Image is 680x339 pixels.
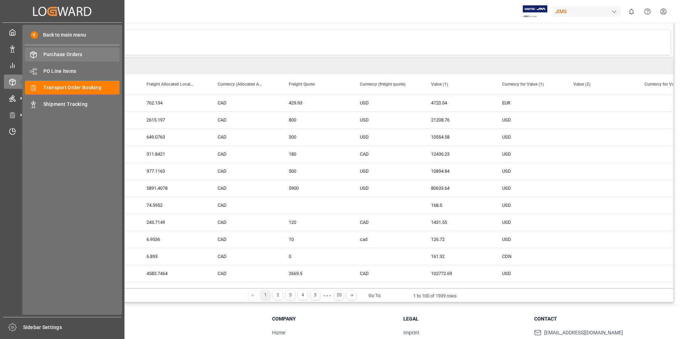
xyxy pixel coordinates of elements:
[138,197,209,214] div: 74.5952
[138,282,209,299] div: 3682.7715
[209,214,280,231] div: CAD
[494,163,565,179] div: USD
[209,180,280,197] div: CAD
[209,129,280,145] div: CAD
[423,231,494,248] div: 126.72
[494,231,565,248] div: USD
[138,129,209,145] div: 649.0763
[47,332,254,338] p: © 2025 Logward. All rights reserved.
[494,197,565,214] div: USD
[351,282,423,299] div: CAD
[273,291,282,300] div: 2
[403,330,419,335] a: Imprint
[280,231,351,248] div: 10
[335,291,344,300] div: 20
[209,95,280,111] div: CAD
[351,112,423,128] div: USD
[423,112,494,128] div: 21208.76
[494,146,565,162] div: USD
[423,265,494,282] div: 102772.69
[423,129,494,145] div: 10554.58
[280,248,351,265] div: 0
[23,324,122,331] span: Sidebar Settings
[138,146,209,162] div: 311.8421
[209,112,280,128] div: CAD
[403,315,526,323] h3: Legal
[423,282,494,299] div: 84833.22
[502,82,544,87] span: Currency for Value (1)
[272,330,285,335] a: Home
[25,48,119,61] a: Purchase Orders
[494,214,565,231] div: USD
[209,282,280,299] div: CAD
[623,4,639,20] button: show 0 new notifications
[25,97,119,111] a: Shipment Tracking
[138,265,209,282] div: 4583.7464
[351,180,423,197] div: USD
[494,112,565,128] div: USD
[552,6,621,17] div: JIMS
[311,291,320,300] div: 5
[280,282,351,299] div: 2836.5
[351,231,423,248] div: cad
[43,84,120,91] span: Transport Order Booking
[209,146,280,162] div: CAD
[523,5,547,18] img: Exertis%20JAM%20-%20Email%20Logo.jpg_1722504956.jpg
[286,291,295,300] div: 3
[494,265,565,282] div: USD
[351,214,423,231] div: CAD
[552,5,623,18] button: JIMS
[209,163,280,179] div: CAD
[147,82,194,87] span: Freight Allocated Local Amount
[38,31,86,39] span: Back to main menu
[209,197,280,214] div: CAD
[351,265,423,282] div: CAD
[138,231,209,248] div: 6.9536
[138,248,209,265] div: 6.893
[351,163,423,179] div: USD
[280,146,351,162] div: 180
[280,95,351,111] div: 429.93
[280,265,351,282] div: 2669.5
[4,25,121,39] a: My Cockpit
[494,180,565,197] div: USD
[280,214,351,231] div: 120
[43,101,120,108] span: Shipment Tracking
[280,180,351,197] div: 5900
[138,180,209,197] div: 5891.4078
[280,112,351,128] div: 800
[280,163,351,179] div: 500
[43,51,120,58] span: Purchase Orders
[494,282,565,299] div: USD
[544,329,623,337] span: [EMAIL_ADDRESS][DOMAIN_NAME]
[209,248,280,265] div: CAD
[4,124,121,138] a: Timeslot Management V2
[298,291,307,300] div: 4
[351,129,423,145] div: USD
[494,129,565,145] div: USD
[494,248,565,265] div: CDN
[423,95,494,111] div: 4720.54
[280,129,351,145] div: 300
[360,82,405,87] span: Currency (freight quote)
[25,64,119,78] a: PO Line Items
[423,248,494,265] div: 161.32
[573,82,590,87] span: Value (2)
[209,265,280,282] div: CAD
[423,197,494,214] div: 168.5
[368,292,381,299] div: Go To:
[423,163,494,179] div: 10894.84
[423,214,494,231] div: 1431.55
[351,95,423,111] div: USD
[209,231,280,248] div: CAD
[218,82,265,87] span: Currency (Allocated Amounts)
[639,4,655,20] button: Help Center
[423,146,494,162] div: 12436.23
[413,292,457,300] div: 1 to 100 of 1939 rows
[25,81,119,95] a: Transport Order Booking
[138,163,209,179] div: 977.1163
[423,180,494,197] div: 80633.64
[494,95,565,111] div: EUR
[534,315,657,323] h3: Contact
